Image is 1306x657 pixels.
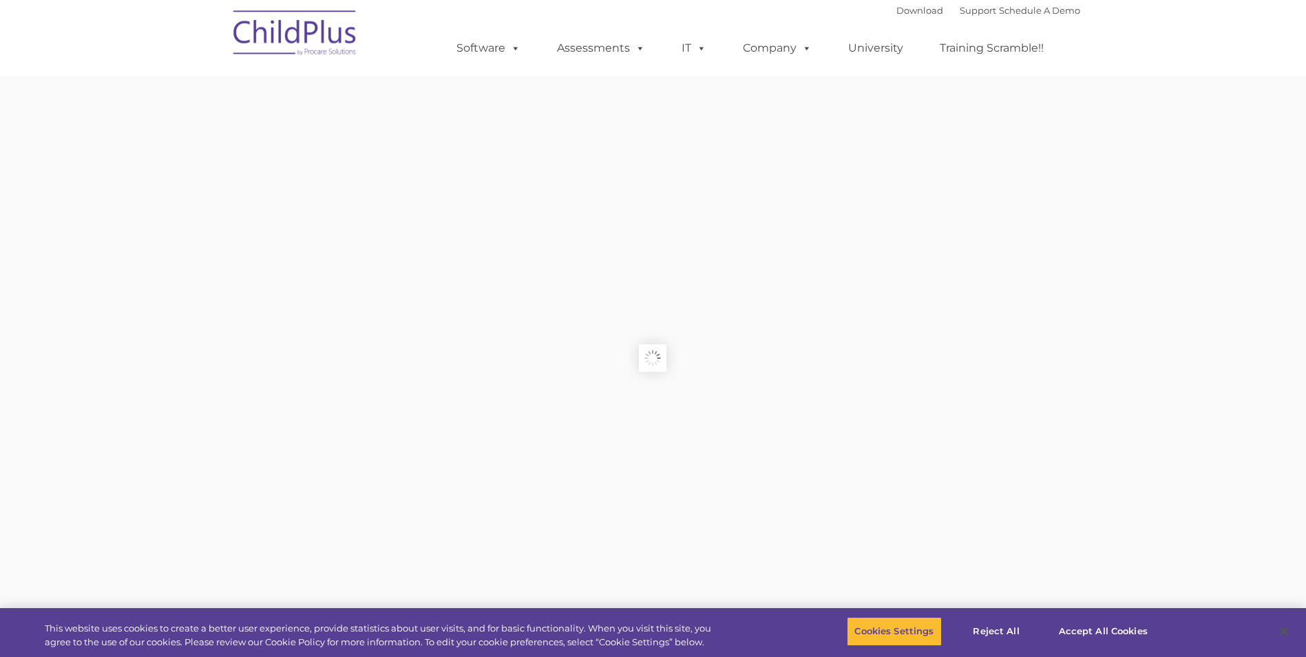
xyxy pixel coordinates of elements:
a: Support [960,5,996,16]
button: Reject All [954,617,1040,646]
a: Company [729,34,825,62]
a: Schedule A Demo [999,5,1080,16]
a: Software [443,34,534,62]
font: | [896,5,1080,16]
a: IT [668,34,720,62]
a: University [834,34,917,62]
div: This website uses cookies to create a better user experience, provide statistics about user visit... [45,622,718,649]
a: Download [896,5,943,16]
button: Close [1269,616,1299,647]
img: ChildPlus by Procare Solutions [227,1,364,70]
a: Assessments [543,34,659,62]
a: Training Scramble!! [926,34,1057,62]
button: Accept All Cookies [1051,617,1155,646]
button: Cookies Settings [847,617,941,646]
